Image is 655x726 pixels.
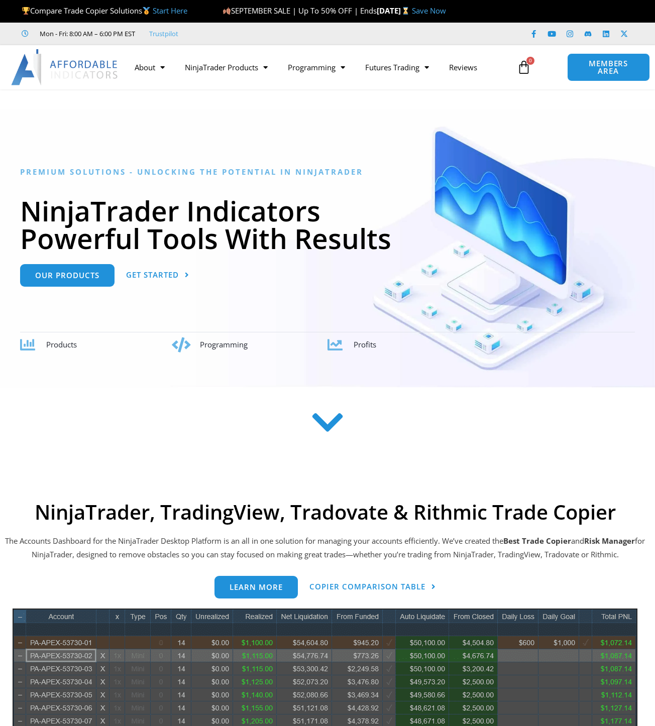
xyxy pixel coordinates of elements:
[354,339,376,349] span: Profits
[35,272,99,279] span: Our Products
[153,6,187,16] a: Start Here
[309,576,436,598] a: Copier Comparison Table
[126,264,189,287] a: Get Started
[22,6,187,16] span: Compare Trade Copier Solutions
[526,57,534,65] span: 0
[125,56,175,79] a: About
[20,167,635,177] h6: Premium Solutions - Unlocking the Potential in NinjaTrader
[355,56,439,79] a: Futures Trading
[149,28,178,40] a: Trustpilot
[37,28,135,40] span: Mon - Fri: 8:00 AM – 6:00 PM EST
[11,49,119,85] img: LogoAI | Affordable Indicators – NinjaTrader
[230,583,283,591] span: Learn more
[200,339,248,349] span: Programming
[20,197,635,252] h1: NinjaTrader Indicators Powerful Tools With Results
[567,53,650,81] a: MEMBERS AREA
[223,7,231,15] img: 🍂
[5,500,645,524] h2: NinjaTrader, TradingView, Tradovate & Rithmic Trade Copier
[143,7,150,15] img: 🥇
[584,536,635,546] strong: Risk Manager
[214,576,298,598] a: Learn more
[5,534,645,562] p: The Accounts Dashboard for the NinjaTrader Desktop Platform is an all in one solution for managin...
[223,6,377,16] span: SEPTEMBER SALE | Up To 50% OFF | Ends
[126,271,179,279] span: Get Started
[503,536,571,546] b: Best Trade Copier
[278,56,355,79] a: Programming
[20,264,115,287] a: Our Products
[578,60,639,75] span: MEMBERS AREA
[502,53,546,82] a: 0
[125,56,511,79] nav: Menu
[22,7,30,15] img: 🏆
[377,6,411,16] strong: [DATE]
[309,583,425,590] span: Copier Comparison Table
[46,339,77,349] span: Products
[439,56,487,79] a: Reviews
[175,56,278,79] a: NinjaTrader Products
[412,6,446,16] a: Save Now
[402,7,409,15] img: ⌛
